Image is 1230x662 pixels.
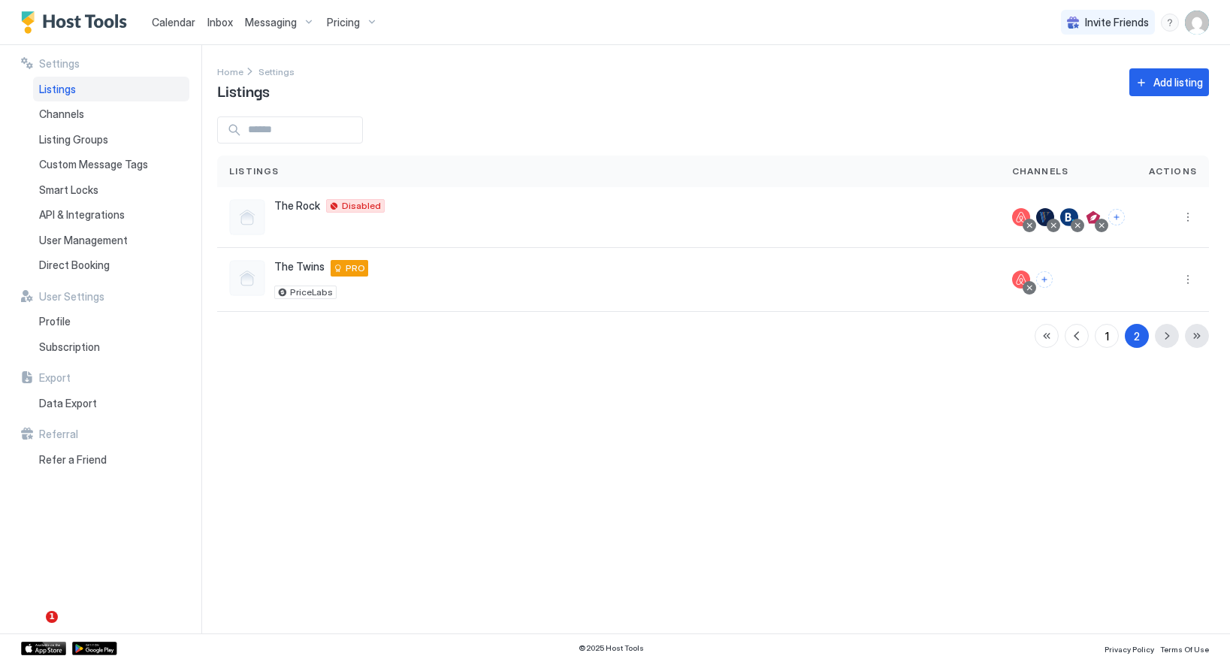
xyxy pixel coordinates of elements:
[39,107,84,121] span: Channels
[152,16,195,29] span: Calendar
[33,152,189,177] a: Custom Message Tags
[579,643,644,653] span: © 2025 Host Tools
[39,234,128,247] span: User Management
[245,16,297,29] span: Messaging
[33,228,189,253] a: User Management
[242,117,362,143] input: Input Field
[39,290,104,304] span: User Settings
[217,79,270,101] span: Listings
[217,63,243,79] a: Home
[33,101,189,127] a: Channels
[207,16,233,29] span: Inbox
[1125,324,1149,348] button: 2
[258,63,295,79] a: Settings
[1105,328,1109,344] div: 1
[1161,14,1179,32] div: menu
[1105,640,1154,656] a: Privacy Policy
[33,202,189,228] a: API & Integrations
[39,83,76,96] span: Listings
[1149,165,1197,178] span: Actions
[1105,645,1154,654] span: Privacy Policy
[1036,271,1053,288] button: Connect channels
[258,66,295,77] span: Settings
[33,177,189,203] a: Smart Locks
[1179,208,1197,226] div: menu
[33,77,189,102] a: Listings
[39,428,78,441] span: Referral
[33,309,189,334] a: Profile
[39,453,107,467] span: Refer a Friend
[274,260,325,274] span: The Twins
[39,183,98,197] span: Smart Locks
[274,199,320,213] span: The Rock
[1185,11,1209,35] div: User profile
[1153,74,1203,90] div: Add listing
[39,258,110,272] span: Direct Booking
[1012,165,1069,178] span: Channels
[1179,271,1197,289] button: More options
[39,397,97,410] span: Data Export
[346,261,365,275] span: PRO
[39,340,100,354] span: Subscription
[33,391,189,416] a: Data Export
[39,57,80,71] span: Settings
[39,133,108,147] span: Listing Groups
[1134,328,1140,344] div: 2
[15,611,51,647] iframe: Intercom live chat
[1160,640,1209,656] a: Terms Of Use
[39,315,71,328] span: Profile
[1179,208,1197,226] button: More options
[39,371,71,385] span: Export
[1160,645,1209,654] span: Terms Of Use
[72,642,117,655] a: Google Play Store
[1085,16,1149,29] span: Invite Friends
[1179,271,1197,289] div: menu
[207,14,233,30] a: Inbox
[258,63,295,79] div: Breadcrumb
[152,14,195,30] a: Calendar
[33,447,189,473] a: Refer a Friend
[229,165,280,178] span: Listings
[217,66,243,77] span: Home
[39,158,148,171] span: Custom Message Tags
[1095,324,1119,348] button: 1
[11,516,312,621] iframe: Intercom notifications message
[33,252,189,278] a: Direct Booking
[39,208,125,222] span: API & Integrations
[327,16,360,29] span: Pricing
[46,611,58,623] span: 1
[21,642,66,655] a: App Store
[1129,68,1209,96] button: Add listing
[33,127,189,153] a: Listing Groups
[21,11,134,34] a: Host Tools Logo
[33,334,189,360] a: Subscription
[1108,209,1125,225] button: Connect channels
[217,63,243,79] div: Breadcrumb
